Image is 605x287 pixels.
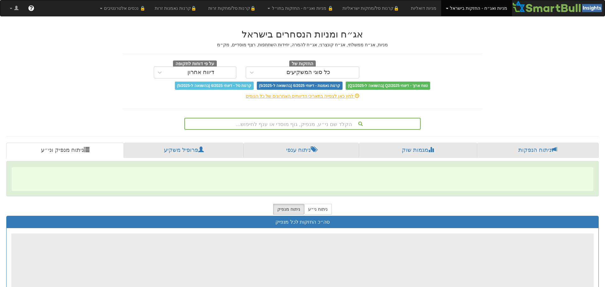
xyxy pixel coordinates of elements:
img: Smartbull [512,0,605,13]
a: 🔒קרנות סל/מחקות זרות [204,0,263,16]
a: מניות דואליות [406,0,441,16]
a: ניתוח ענפי [244,143,359,158]
div: הקלד שם ני״ע, מנפיק, גוף מוסדי או ענף לחיפוש... [185,118,420,129]
span: ‌ [12,167,593,191]
a: 🔒קרנות נאמנות זרות [150,0,204,16]
a: 🔒 מניות ואג״ח - החזקות בחו״ל [263,0,338,16]
span: קרנות סל - דיווחי 6/2025 (בהשוואה ל-5/2025) [175,82,254,90]
span: טווח ארוך - דיווחי Q2/2025 (בהשוואה ל-Q1/2025) [346,82,430,90]
div: דיווח אחרון [187,69,214,76]
a: ניתוח מנפיק וני״ע [6,143,124,158]
a: פרופיל משקיע [124,143,243,158]
a: מגמות שוק [359,143,477,158]
span: החזקות של [289,60,316,67]
a: ? [23,0,39,16]
h3: סה״כ החזקות לכל מנפיק [11,219,594,225]
div: כל סוגי המשקיעים [286,69,330,76]
span: קרנות נאמנות - דיווחי 6/2025 (בהשוואה ל-5/2025) [257,82,343,90]
a: מניות ואג״ח - החזקות בישראל [441,0,512,16]
h5: מניות, אג״ח ממשלתי, אג״ח קונצרני, אג״ח להמרה, יחידות השתתפות, רצף מוסדיים, מק״מ [123,43,482,47]
a: 🔒קרנות סל/מחקות ישראליות [338,0,406,16]
span: ? [29,5,33,11]
button: ניתוח מנפיק [273,204,304,215]
div: לחץ כאן לצפייה בתאריכי הדיווחים האחרונים של כל הגופים [118,93,487,99]
a: 🔒 נכסים אלטרנטיבים [95,0,150,16]
button: ניתוח ני״ע [304,204,332,215]
a: ניתוח הנפקות [477,143,599,158]
h2: אג״ח ומניות הנסחרים בישראל [123,29,482,39]
span: על פי דוחות לתקופה [173,60,217,67]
